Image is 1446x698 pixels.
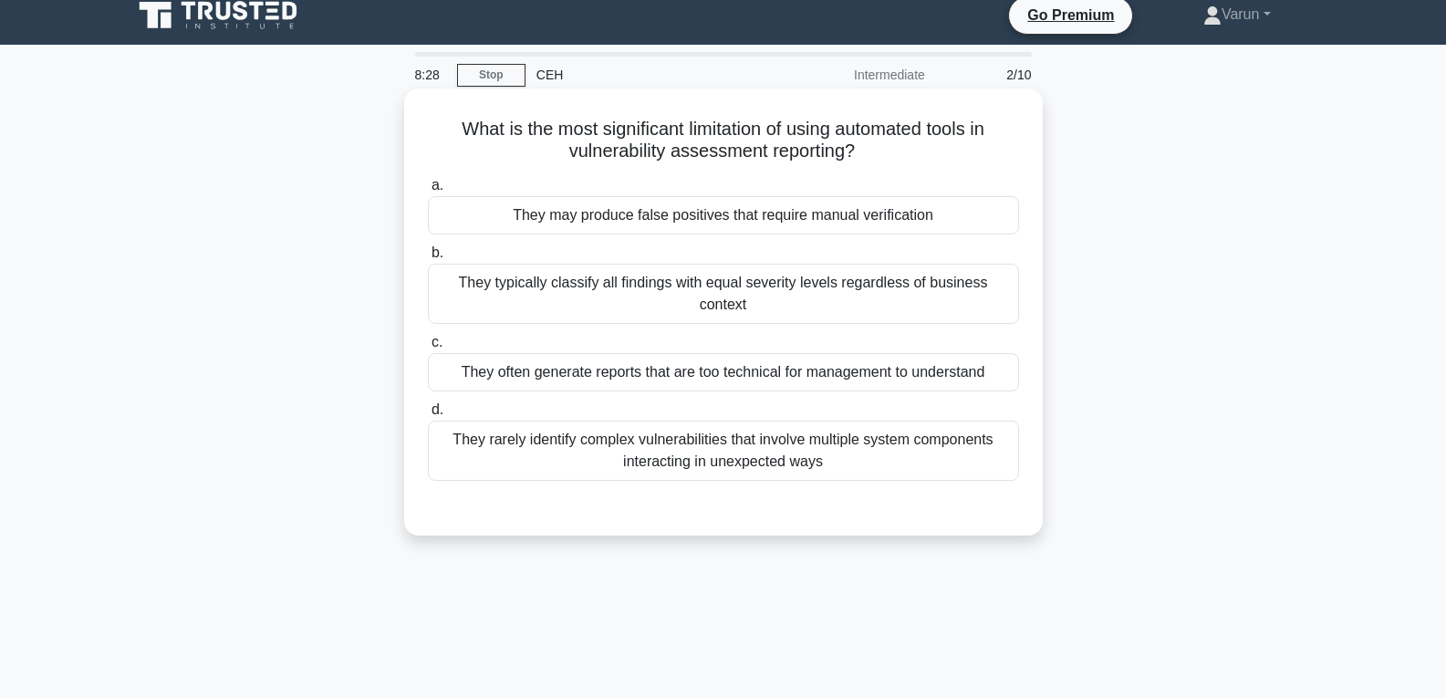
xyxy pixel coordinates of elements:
[428,196,1019,234] div: They may produce false positives that require manual verification
[432,245,443,260] span: b.
[776,57,936,93] div: Intermediate
[426,118,1021,163] h5: What is the most significant limitation of using automated tools in vulnerability assessment repo...
[432,334,442,349] span: c.
[457,64,525,87] a: Stop
[525,57,776,93] div: CEH
[428,264,1019,324] div: They typically classify all findings with equal severity levels regardless of business context
[432,401,443,417] span: d.
[404,57,457,93] div: 8:28
[428,353,1019,391] div: They often generate reports that are too technical for management to understand
[1016,4,1125,26] a: Go Premium
[428,421,1019,481] div: They rarely identify complex vulnerabilities that involve multiple system components interacting ...
[936,57,1043,93] div: 2/10
[432,177,443,193] span: a.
